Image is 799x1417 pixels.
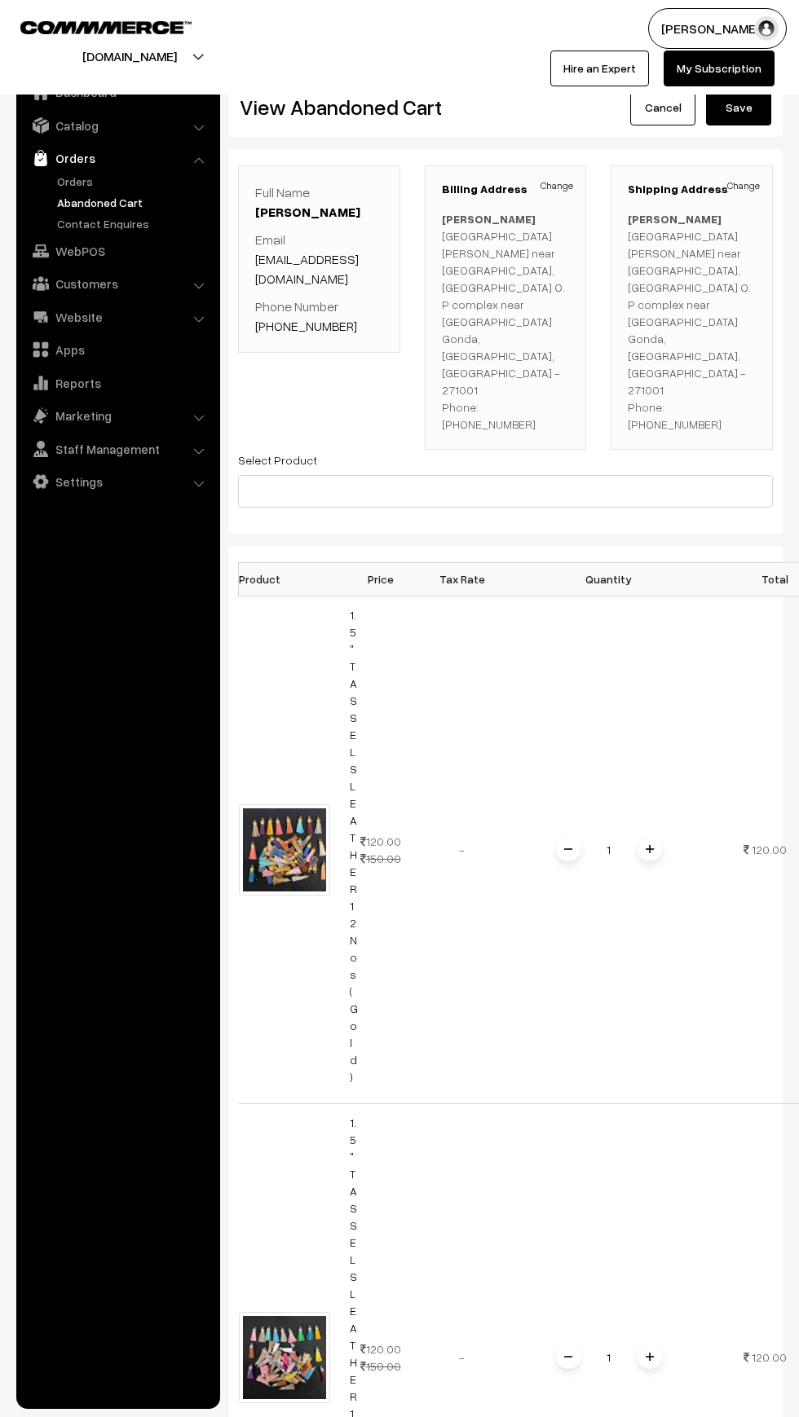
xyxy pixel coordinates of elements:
span: - [459,1350,465,1364]
p: [GEOGRAPHIC_DATA][PERSON_NAME] near [GEOGRAPHIC_DATA], [GEOGRAPHIC_DATA] O. P complex near [GEOGR... [442,210,570,433]
a: Apps [20,335,214,364]
th: Quantity [503,562,715,596]
img: wdomjedq.png [239,804,330,896]
span: 120.00 [752,843,787,856]
a: Orders [53,173,214,190]
a: Settings [20,467,214,496]
h3: Shipping Address [628,183,756,196]
button: [PERSON_NAME]… [648,8,787,49]
img: plusI [646,1353,654,1361]
a: Change [727,178,760,193]
a: COMMMERCE [20,16,163,36]
img: COMMMERCE [20,21,192,33]
span: - [459,843,465,856]
a: My Subscription [664,51,775,86]
a: Cancel [630,90,695,125]
span: 120.00 [752,1350,787,1364]
a: Customers [20,269,214,298]
strike: 150.00 [360,1359,401,1373]
strike: 150.00 [360,852,401,865]
a: Marketing [20,401,214,430]
a: WebPOS [20,236,214,266]
p: Phone Number [255,297,383,336]
p: Full Name [255,183,383,222]
a: 1.5" TASSELS LEATHER 12 Nos (Gold) [350,608,358,1084]
h3: Billing Address [442,183,570,196]
img: minus [564,1353,572,1361]
a: Contact Enquires [53,215,214,232]
img: minus [564,845,572,853]
th: Total [715,562,797,596]
a: Abandoned Cart [53,194,214,211]
img: axu0nlig.png [239,1312,330,1403]
b: [PERSON_NAME] [628,212,722,226]
a: Website [20,302,214,332]
a: Staff Management [20,434,214,464]
a: [EMAIL_ADDRESS][DOMAIN_NAME] [255,251,359,287]
a: Reports [20,368,214,398]
label: Select Product [238,451,317,469]
a: Orders [20,143,214,173]
th: Product [239,562,340,596]
a: Catalog [20,111,214,140]
a: [PERSON_NAME] [255,204,360,220]
p: Email [255,230,383,288]
img: plusI [646,845,654,853]
a: [PHONE_NUMBER] [255,318,357,334]
a: Change [541,178,573,193]
button: Save [706,90,771,125]
td: 120.00 [340,596,422,1103]
a: Hire an Expert [550,51,649,86]
h2: View Abandoned Cart [240,95,493,120]
b: [PERSON_NAME] [442,212,536,226]
th: Tax Rate [422,562,503,596]
th: Price [340,562,422,596]
img: user [754,16,779,41]
p: [GEOGRAPHIC_DATA][PERSON_NAME] near [GEOGRAPHIC_DATA], [GEOGRAPHIC_DATA] O. P complex near [GEOGR... [628,210,756,433]
button: [DOMAIN_NAME] [25,36,234,77]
